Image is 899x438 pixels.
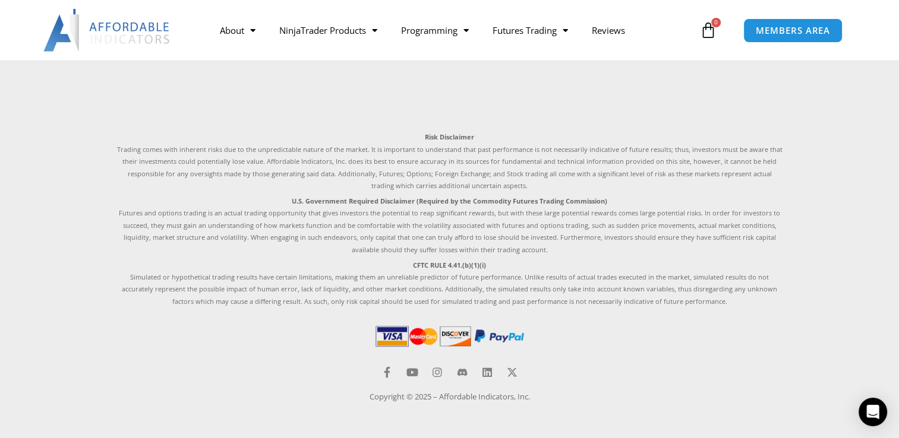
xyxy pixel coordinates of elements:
strong: CFTC RULE 4.41.(b)(1)(i) [413,261,486,269]
span: 0 [711,18,721,27]
p: Simulated or hypothetical trading results have certain limitations, making them an unreliable pre... [117,259,783,308]
a: Programming [389,17,481,44]
a: About [208,17,267,44]
iframe: Customer reviews powered by Trustpilot [117,36,783,119]
p: Trading comes with inherent risks due to the unpredictable nature of the market. It is important ... [117,131,783,192]
strong: Risk Disclaimer [425,132,474,141]
a: NinjaTrader Products [267,17,389,44]
span: MEMBERS AREA [756,26,830,35]
a: Futures Trading [481,17,580,44]
a: MEMBERS AREA [743,18,843,43]
img: PaymentIcons | Affordable Indicators – NinjaTrader [373,323,526,349]
strong: U.S. Government Required Disclaimer (Required by the Commodity Futures Trading Commission) [292,196,607,205]
a: Reviews [580,17,637,44]
p: Futures and options trading is an actual trading opportunity that gives investors the potential t... [117,195,783,256]
a: Copyright © 2025 – Affordable Indicators, Inc. [370,391,530,402]
img: LogoAI | Affordable Indicators – NinjaTrader [43,9,171,52]
div: Open Intercom Messenger [859,398,887,426]
nav: Menu [208,17,697,44]
a: 0 [682,13,734,47]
